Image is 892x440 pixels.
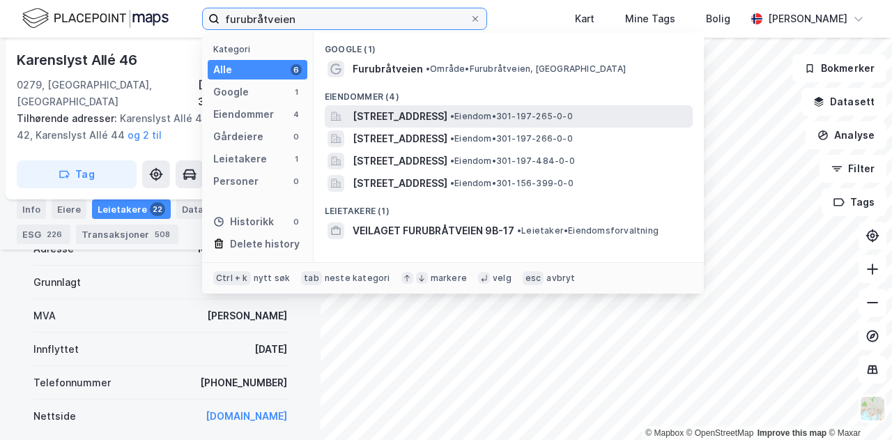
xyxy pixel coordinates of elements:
a: Mapbox [645,428,684,438]
div: 0279, [GEOGRAPHIC_DATA], [GEOGRAPHIC_DATA] [17,77,198,110]
a: OpenStreetMap [686,428,754,438]
span: • [450,133,454,144]
div: 4 [291,109,302,120]
span: [STREET_ADDRESS] [353,175,447,192]
div: Karenslyst Allé 40, Karenslyst Allé 42, Karenslyst Allé 44 [17,110,293,144]
div: Ctrl + k [213,271,251,285]
span: Tilhørende adresser: [17,112,120,124]
span: • [426,63,430,74]
div: Delete history [230,236,300,252]
div: Historikk [213,213,274,230]
div: tab [301,271,322,285]
button: Analyse [806,121,886,149]
span: • [450,178,454,188]
div: ESG [17,225,70,244]
div: esc [523,271,544,285]
button: Datasett [801,88,886,116]
span: Leietaker • Eiendomsforvaltning [517,225,659,236]
div: Mine Tags [625,10,675,27]
a: [DOMAIN_NAME] [206,410,287,422]
button: Filter [820,155,886,183]
span: • [450,155,454,166]
div: Eiere [52,199,86,219]
div: Leietakere (1) [314,195,704,220]
div: Nettside [33,408,76,425]
div: 0 [291,131,302,142]
span: Eiendom • 301-156-399-0-0 [450,178,574,189]
div: 508 [152,227,173,241]
button: Bokmerker [792,54,886,82]
div: neste kategori [325,273,390,284]
div: [GEOGRAPHIC_DATA], 3/638 [198,77,304,110]
div: MVA [33,308,56,324]
span: • [517,225,521,236]
div: Karenslyst Allé 46 [17,49,139,71]
div: 1 [291,153,302,165]
div: Gårdeiere [213,128,263,145]
div: Transaksjoner [76,225,178,244]
div: 0 [291,216,302,227]
div: Datasett [176,199,245,219]
div: Eiendommer [213,106,274,123]
a: Improve this map [758,428,826,438]
span: Eiendom • 301-197-266-0-0 [450,133,573,144]
div: Bolig [706,10,730,27]
div: Grunnlagt [33,274,81,291]
span: VEILAGET FURUBRÅTVEIEN 9B-17 [353,222,514,239]
span: [STREET_ADDRESS] [353,153,447,169]
div: avbryt [546,273,575,284]
div: 226 [44,227,65,241]
div: 0 [291,176,302,187]
span: [STREET_ADDRESS] [353,108,447,125]
div: 6 [291,64,302,75]
button: Tags [822,188,886,216]
div: Alle [213,61,232,78]
div: Google (1) [314,33,704,58]
span: • [450,111,454,121]
span: [STREET_ADDRESS] [353,130,447,147]
div: Personer [213,173,259,190]
div: Innflyttet [33,341,79,358]
div: Leietakere [92,199,171,219]
span: Eiendom • 301-197-265-0-0 [450,111,573,122]
iframe: Chat Widget [822,373,892,440]
div: Google [213,84,249,100]
div: velg [493,273,512,284]
div: [PERSON_NAME] [768,10,847,27]
span: Eiendom • 301-197-484-0-0 [450,155,575,167]
input: Søk på adresse, matrikkel, gårdeiere, leietakere eller personer [220,8,470,29]
div: nytt søk [254,273,291,284]
div: Leietakere [213,151,267,167]
img: logo.f888ab2527a4732fd821a326f86c7f29.svg [22,6,169,31]
span: Område • Furubråtveien, [GEOGRAPHIC_DATA] [426,63,626,75]
div: [DATE] [254,341,287,358]
div: Info [17,199,46,219]
div: Kart [575,10,594,27]
div: [PERSON_NAME] [207,308,287,324]
div: Kategori [213,44,307,54]
div: [PHONE_NUMBER] [200,374,287,391]
div: markere [431,273,467,284]
div: Telefonnummer [33,374,111,391]
div: 1 [291,86,302,98]
div: 22 [150,202,165,216]
button: Tag [17,160,137,188]
div: Eiendommer (4) [314,80,704,105]
span: Furubråtveien [353,61,423,77]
